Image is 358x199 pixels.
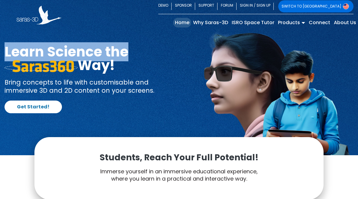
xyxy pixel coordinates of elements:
a: SUPPORT [195,0,218,12]
a: SPONSOR [172,0,195,12]
h1: Learn Science the Way! [5,45,175,72]
a: Why Saras-3D [191,18,230,27]
a: Products [276,18,307,27]
a: SWITCH TO [GEOGRAPHIC_DATA] [278,0,353,12]
img: Switch to USA [343,3,349,9]
p: Students, Reach Your Full Potential! [50,152,309,163]
a: ISRO Space Tutor [230,18,276,27]
a: Connect [307,18,332,27]
a: About Us [332,18,358,27]
a: SIGN IN / SIGN UP [237,0,274,12]
a: Home [173,18,191,27]
img: saras 360 [5,60,78,72]
p: Immerse yourself in an immersive educational experience, where you learn in a practical and inter... [50,168,309,182]
a: FORUM [218,0,237,12]
a: Get Started! [5,101,62,113]
p: Bring concepts to life with customisable and immersive 3D and 2D content on your screens. [5,78,175,95]
a: DEMO [158,0,172,12]
img: Saras 3D [17,6,61,24]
